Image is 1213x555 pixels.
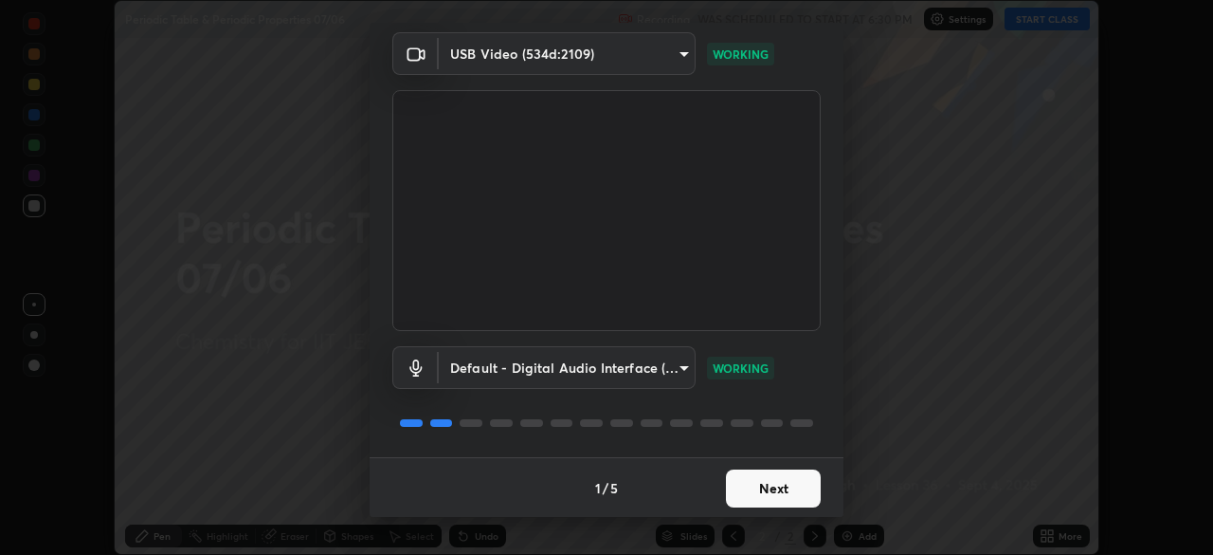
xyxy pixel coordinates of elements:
[610,478,618,498] h4: 5
[713,360,769,377] p: WORKING
[726,470,821,508] button: Next
[713,46,769,63] p: WORKING
[439,32,696,75] div: USB Video (534d:2109)
[595,478,601,498] h4: 1
[603,478,608,498] h4: /
[439,346,696,389] div: USB Video (534d:2109)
